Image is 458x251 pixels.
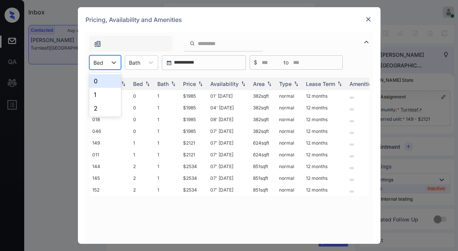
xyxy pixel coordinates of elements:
td: 1 [154,90,180,102]
td: 04' [DATE] [207,102,250,114]
td: $2121 [180,137,207,149]
div: Bath [157,81,169,87]
img: sorting [239,81,247,87]
img: sorting [120,81,127,87]
td: 382 sqft [250,114,276,125]
td: 624 sqft [250,137,276,149]
td: normal [276,172,303,184]
td: 0 [130,102,154,114]
span: $ [254,58,257,67]
td: 011 [89,149,130,161]
td: 0 [130,114,154,125]
div: Availability [210,81,239,87]
td: $1985 [180,114,207,125]
img: sorting [169,81,177,87]
td: 1 [130,149,154,161]
div: Type [279,81,292,87]
td: 382 sqft [250,90,276,102]
td: 0 [130,90,154,102]
td: normal [276,161,303,172]
td: 1 [154,172,180,184]
td: 12 months [303,184,346,196]
td: 07' [DATE] [207,184,250,196]
td: 12 months [303,172,346,184]
td: 382 sqft [250,102,276,114]
img: sorting [336,81,343,87]
td: 382 sqft [250,125,276,137]
td: $2534 [180,161,207,172]
img: sorting [144,81,151,87]
img: icon-zuma [189,40,195,47]
td: $1985 [180,125,207,137]
td: 851 sqft [250,161,276,172]
td: 144 [89,161,130,172]
td: normal [276,184,303,196]
td: 1 [154,137,180,149]
td: $2534 [180,184,207,196]
td: normal [276,90,303,102]
td: 624 sqft [250,149,276,161]
div: Price [183,81,196,87]
td: 1 [130,137,154,149]
td: 1 [154,114,180,125]
td: 12 months [303,149,346,161]
div: 2 [89,101,121,115]
td: 149 [89,137,130,149]
td: 07' [DATE] [207,137,250,149]
td: 1 [154,125,180,137]
img: sorting [292,81,300,87]
img: icon-zuma [94,40,101,48]
td: 1 [154,161,180,172]
img: sorting [197,81,204,87]
td: normal [276,149,303,161]
td: 12 months [303,161,346,172]
div: Lease Term [306,81,335,87]
td: normal [276,125,303,137]
td: 12 months [303,137,346,149]
td: $2534 [180,172,207,184]
td: 2 [130,161,154,172]
td: 145 [89,172,130,184]
div: Area [253,81,265,87]
td: $2121 [180,149,207,161]
td: 01' [DATE] [207,90,250,102]
img: sorting [265,81,273,87]
td: $1985 [180,90,207,102]
td: 1 [154,102,180,114]
td: normal [276,114,303,125]
div: Bed [133,81,143,87]
div: 0 [89,74,121,88]
span: to [284,58,289,67]
td: 2 [130,184,154,196]
td: 12 months [303,114,346,125]
td: 12 months [303,102,346,114]
td: 018 [89,114,130,125]
td: normal [276,137,303,149]
td: 046 [89,125,130,137]
td: 851 sqft [250,184,276,196]
td: 07' [DATE] [207,172,250,184]
td: $1985 [180,102,207,114]
img: close [365,16,372,23]
td: 1 [154,149,180,161]
td: 1 [154,184,180,196]
div: Pricing, Availability and Amenities [78,7,380,32]
td: 07' [DATE] [207,125,250,137]
td: 152 [89,184,130,196]
td: normal [276,102,303,114]
div: Amenities [349,81,375,87]
img: icon-zuma [362,37,371,47]
div: 1 [89,88,121,101]
td: 851 sqft [250,172,276,184]
td: 2 [130,172,154,184]
td: 12 months [303,90,346,102]
td: 07' [DATE] [207,161,250,172]
td: 0 [130,125,154,137]
td: 08' [DATE] [207,114,250,125]
td: 07' [DATE] [207,149,250,161]
td: 12 months [303,125,346,137]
